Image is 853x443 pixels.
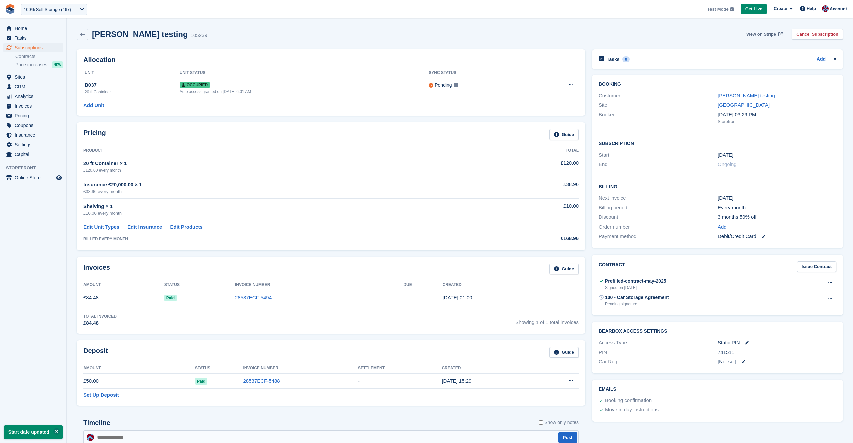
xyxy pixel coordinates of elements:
a: Issue Contract [797,261,836,272]
td: £10.00 [513,199,579,220]
div: Booking confirmation [605,397,652,405]
a: Get Live [741,4,767,15]
div: Site [599,101,718,109]
p: Start date updated [4,425,63,439]
th: Invoice Number [243,363,358,374]
a: menu [3,101,63,111]
span: Paid [164,295,177,301]
span: Occupied [180,82,210,88]
div: BILLED EVERY MONTH [83,236,513,242]
td: £50.00 [83,374,195,389]
time: 2025-09-03 00:00:06 UTC [443,295,472,300]
div: Move in day instructions [605,406,659,414]
span: Invoices [15,101,55,111]
div: Static PIN [718,339,836,347]
div: Order number [599,223,718,231]
a: Guide [549,129,579,140]
span: Help [807,5,816,12]
h2: Billing [599,183,836,190]
a: Guide [549,264,579,275]
div: 100 - Car Storage Agreement [605,294,669,301]
th: Created [442,363,534,374]
div: B037 [85,81,180,89]
a: Edit Products [170,223,203,231]
img: icon-info-grey-7440780725fd019a000dd9b08b2336e03edf1995a4989e88bcd33f0948082b44.svg [454,83,458,87]
div: Pending [435,82,452,89]
div: Booked [599,111,718,125]
th: Amount [83,280,164,290]
th: Created [443,280,579,290]
h2: Timeline [83,419,110,427]
h2: Pricing [83,129,106,140]
input: Show only notes [539,419,543,426]
span: Pricing [15,111,55,120]
a: menu [3,121,63,130]
a: Set Up Deposit [83,391,119,399]
a: Price increases NEW [15,61,63,68]
div: 20 ft Container [85,89,180,95]
time: 2025-09-01 14:29:11 UTC [442,378,471,384]
div: £168.96 [513,235,579,242]
span: View on Stripe [746,31,776,38]
div: Debit/Credit Card [718,233,836,240]
div: Customer [599,92,718,100]
td: £120.00 [513,156,579,177]
span: Analytics [15,92,55,101]
img: stora-icon-8386f47178a22dfd0bd8f6a31ec36ba5ce8667c1dd55bd0f319d3a0aa187defe.svg [5,4,15,14]
a: menu [3,92,63,101]
span: Tasks [15,33,55,43]
span: Online Store [15,173,55,182]
div: £38.96 every month [83,188,513,195]
div: Payment method [599,233,718,240]
div: Total Invoiced [83,313,117,319]
span: Test Mode [707,6,728,13]
div: 3 months 50% off [718,213,836,221]
button: Post [558,432,577,443]
td: £38.96 [513,177,579,199]
span: Price increases [15,62,47,68]
div: 100% Self Storage (467) [24,6,71,13]
span: Insurance [15,130,55,140]
div: [Not set] [718,358,836,366]
span: Get Live [745,6,762,12]
a: menu [3,173,63,182]
a: Cancel Subscription [792,29,843,40]
a: 28537ECF-5488 [243,378,280,384]
div: Pending signature [605,301,669,307]
th: Total [513,145,579,156]
div: Prefilled-contract-may-2025 [605,278,666,285]
span: Paid [195,378,207,385]
th: Invoice Number [235,280,403,290]
h2: Invoices [83,264,110,275]
span: Sites [15,72,55,82]
div: 105239 [191,32,207,39]
label: Show only notes [539,419,579,426]
a: Edit Insurance [127,223,162,231]
a: menu [3,150,63,159]
a: Add [718,223,727,231]
a: 28537ECF-5494 [235,295,272,300]
div: £10.00 every month [83,210,513,217]
span: Home [15,24,55,33]
img: David Hughes [87,434,94,441]
span: Settings [15,140,55,149]
div: Every month [718,204,836,212]
a: Add [817,56,826,63]
th: Settlement [358,363,442,374]
a: Edit Unit Types [83,223,119,231]
div: NEW [52,61,63,68]
div: End [599,161,718,168]
span: CRM [15,82,55,91]
a: View on Stripe [744,29,784,40]
div: PIN [599,349,718,356]
a: Preview store [55,174,63,182]
a: menu [3,43,63,52]
h2: BearBox Access Settings [599,329,836,334]
h2: Deposit [83,347,108,358]
a: menu [3,130,63,140]
th: Amount [83,363,195,374]
h2: Emails [599,387,836,392]
span: Coupons [15,121,55,130]
div: [DATE] [718,194,836,202]
a: menu [3,24,63,33]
